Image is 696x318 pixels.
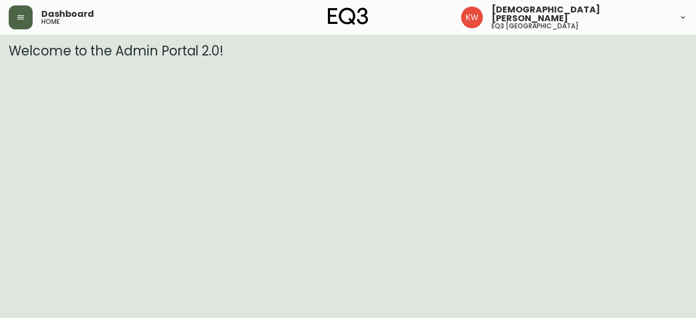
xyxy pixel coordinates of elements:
h5: eq3 [GEOGRAPHIC_DATA] [492,23,579,29]
span: Dashboard [41,10,94,18]
img: f33162b67396b0982c40ce2a87247151 [461,7,483,28]
img: logo [328,8,368,25]
h3: Welcome to the Admin Portal 2.0! [9,43,687,59]
h5: home [41,18,60,25]
span: [DEMOGRAPHIC_DATA][PERSON_NAME] [492,5,670,23]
